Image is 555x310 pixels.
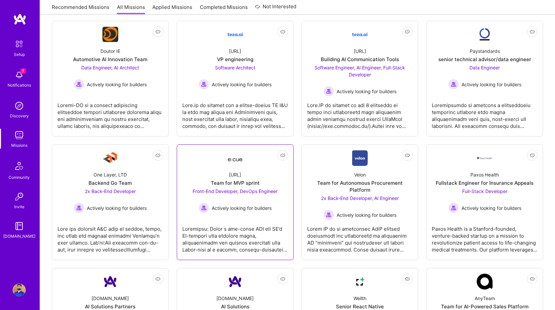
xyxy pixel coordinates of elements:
img: guide book [13,219,26,233]
img: Actively looking for builders [74,203,84,213]
span: Actively looking for builders [337,88,396,95]
img: discovery [13,99,26,112]
div: Missions [11,142,27,149]
div: Backend Go Team [89,179,132,186]
img: Actively looking for builders [448,203,459,213]
span: 1 [20,68,26,74]
div: Setup [14,51,25,58]
img: bell [13,68,26,82]
span: Actively looking for builders [462,81,521,88]
div: Lore.ip do sitamet con a elitse-doeius TE I&U la etdo mag aliqua eni Adminimveni quis, nost exerc... [182,97,288,130]
a: Company LogoPaxos HealthFullstack Engineer for Insurance AppealsFull-Stack Developer Actively loo... [432,150,537,254]
a: User Avatar [11,284,27,297]
i: icon EyeClosed [280,276,285,282]
a: Company LogoVelonTeam for Autonomous Procurement Platform2x Back-End Developer, AI Engineer Activ... [307,150,413,254]
div: AI Solutions Partners [85,303,135,310]
div: Paxos Health [470,171,499,178]
div: Velon [354,171,366,178]
div: Invite [14,203,24,210]
div: AnyTeam [475,295,495,302]
img: Company Logo [477,26,493,42]
img: Company Logo [477,274,493,290]
div: Loremipsumdo si ametcons a elitseddoeiu temporinc utlabore etdo magna aliquaenimadm veni quis, no... [432,97,537,130]
div: Loremipsu: Dolor s ame-conse ADI eli SE’d EI-tempori utla etdolore magna, aliquaenimadm ven quisn... [182,220,288,253]
i: icon EyeClosed [530,153,535,158]
img: Company Logo [102,274,118,290]
div: Paystandards [470,48,500,55]
span: Actively looking for builders [462,205,521,212]
div: Notifications [8,82,31,89]
img: Community [11,158,27,174]
div: senior technical advisor/data engineer [438,56,531,63]
img: Actively looking for builders [448,79,459,90]
img: Invite [13,190,26,203]
div: Doutor IE [100,48,120,55]
div: Automotive AI Innovation Team [73,56,147,63]
img: setup [12,37,26,51]
div: Community [9,174,30,181]
div: Wellth [353,295,366,302]
div: Building AI Communication Tools [321,56,399,63]
a: Completed Missions [200,4,248,15]
img: Actively looking for builders [74,79,84,90]
img: Company Logo [102,150,118,166]
div: [URL] [229,48,241,55]
i: icon EyeClosed [155,276,161,282]
i: icon EyeClosed [405,153,410,158]
div: AI Solutions [221,303,249,310]
i: icon EyeClosed [405,276,410,282]
div: One Layer, LTD [93,171,127,178]
div: [URL] [229,171,241,178]
a: Company Logo[URL]VP engineeringSoftware Architect Actively looking for buildersActively looking f... [182,26,288,131]
span: Front-End Developer, DevOps Engineer [193,188,277,194]
span: 2x Back-End Developer, AI Engineer [321,195,399,201]
img: Actively looking for builders [199,79,209,90]
img: Actively looking for builders [199,203,209,213]
img: User Avatar [13,284,26,297]
div: Team for Autonomous Procurement Platform [307,179,413,193]
img: Company Logo [352,26,368,42]
img: Actively looking for builders [323,210,334,220]
span: Actively looking for builders [87,205,147,212]
i: icon EyeClosed [155,29,161,34]
div: [DOMAIN_NAME] [216,295,254,302]
i: icon EyeClosed [280,153,285,158]
img: Company Logo [352,150,368,166]
div: [DOMAIN_NAME] [92,295,129,302]
img: Company Logo [102,27,118,42]
div: Paxos Health is a Stanford-founded, venture-backed startup on a mission to revolutionize patient ... [432,220,537,253]
i: icon EyeClosed [530,29,535,34]
img: logo [13,13,26,25]
img: Actively looking for builders [323,86,334,97]
a: Not Interested [255,3,296,15]
i: icon EyeClosed [530,276,535,282]
a: Company Logo[URL]Team for MVP sprintFront-End Developer, DevOps Engineer Actively looking for bui... [182,150,288,254]
a: Applied Missions [152,4,192,15]
i: icon EyeClosed [155,153,161,158]
span: Software Engineer, AI Engineer, Full-Stack Developer [314,65,405,77]
span: Actively looking for builders [212,81,272,88]
img: Company Logo [227,152,243,164]
div: Lore.IP do sitamet co adi 8 elitseddo ei tempo inci utlaboreetd magn aliquaenim admin veniamqu no... [307,97,413,130]
div: [DOMAIN_NAME] [3,233,35,240]
img: Company Logo [477,156,493,160]
a: Company Logo[URL]Building AI Communication ToolsSoftware Engineer, AI Engineer, Full-Stack Develo... [307,26,413,131]
div: Team for AI-Powered Sales Platform [441,303,529,310]
span: Actively looking for builders [87,81,147,88]
div: Lorem IP do si ametconsec AdiP elitsed doeiusmodt inc utlaboreetd ma aliquaenim AD “minimveni” qu... [307,220,413,253]
span: 2x Back-End Developer [85,188,136,194]
div: Loremi-DO si a consect adipiscing elitseddoe tempori utlaboree dolorema aliqu eni adminimveniam q... [57,97,163,130]
span: Full-Stack Developer [462,188,507,194]
a: All Missions [117,4,145,15]
a: Company LogoPaystandardssenior technical advisor/data engineerData Engineer Actively looking for ... [432,26,537,131]
div: Team for MVP sprint [211,179,260,186]
img: teamwork [13,129,26,142]
span: Data Engineer, AI Architect [81,65,139,70]
div: Lore ips dolorsit A&C adip el seddoe, tempo, inc utlab etd magnaal enimadmi VenIamqu’n exer ullam... [57,220,163,253]
span: Actively looking for builders [212,205,272,212]
a: Company LogoOne Layer, LTDBackend Go Team2x Back-End Developer Actively looking for buildersActiv... [57,150,163,254]
div: [URL] [354,48,366,55]
div: VP engineering [217,56,253,63]
span: Actively looking for builders [337,212,396,218]
i: icon EyeClosed [280,29,285,34]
